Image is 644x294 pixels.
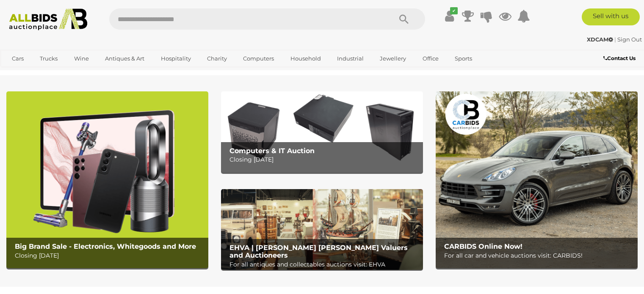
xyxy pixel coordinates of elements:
[34,52,63,66] a: Trucks
[417,52,444,66] a: Office
[229,259,419,270] p: For all antiques and collectables auctions visit: EHVA
[449,52,478,66] a: Sports
[6,91,208,268] a: Big Brand Sale - Electronics, Whitegoods and More Big Brand Sale - Electronics, Whitegoods and Mo...
[383,8,425,30] button: Search
[100,52,150,66] a: Antiques & Art
[221,91,423,172] a: Computers & IT Auction Computers & IT Auction Closing [DATE]
[6,66,77,80] a: [GEOGRAPHIC_DATA]
[221,189,423,270] img: EHVA | Evans Hastings Valuers and Auctioneers
[202,52,232,66] a: Charity
[374,52,412,66] a: Jewellery
[436,91,638,268] a: CARBIDS Online Now! CARBIDS Online Now! For all car and vehicle auctions visit: CARBIDS!
[582,8,640,25] a: Sell with us
[614,36,616,43] span: |
[229,154,419,165] p: Closing [DATE]
[436,91,638,268] img: CARBIDS Online Now!
[6,91,208,268] img: Big Brand Sale - Electronics, Whitegoods and More
[6,52,29,66] a: Cars
[15,250,204,261] p: Closing [DATE]
[229,244,408,259] b: EHVA | [PERSON_NAME] [PERSON_NAME] Valuers and Auctioneers
[332,52,369,66] a: Industrial
[229,147,315,155] b: Computers & IT Auction
[587,36,613,43] strong: XDCAM
[5,8,92,30] img: Allbids.com.au
[444,242,522,250] b: CARBIDS Online Now!
[155,52,196,66] a: Hospitality
[603,55,636,61] b: Contact Us
[603,54,638,63] a: Contact Us
[450,7,458,14] i: ✔
[69,52,94,66] a: Wine
[285,52,326,66] a: Household
[443,8,456,24] a: ✔
[444,250,633,261] p: For all car and vehicle auctions visit: CARBIDS!
[238,52,279,66] a: Computers
[221,189,423,270] a: EHVA | Evans Hastings Valuers and Auctioneers EHVA | [PERSON_NAME] [PERSON_NAME] Valuers and Auct...
[15,242,196,250] b: Big Brand Sale - Electronics, Whitegoods and More
[587,36,614,43] a: XDCAM
[617,36,642,43] a: Sign Out
[221,91,423,172] img: Computers & IT Auction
